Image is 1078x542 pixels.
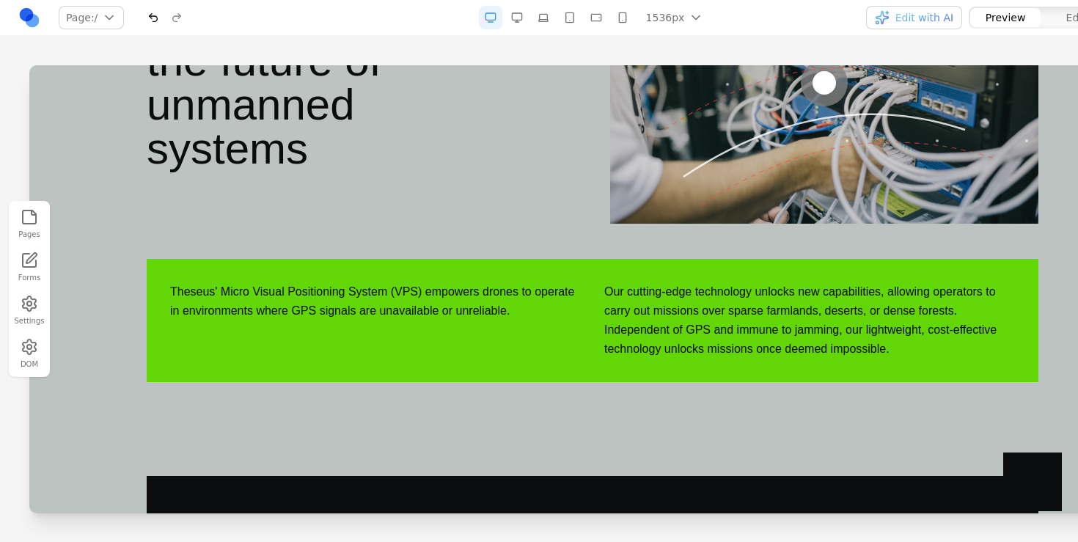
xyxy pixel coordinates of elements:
[13,292,45,329] button: Settings
[479,6,502,29] button: Desktop Wide
[584,6,608,29] button: Mobile Landscape
[986,10,1026,25] span: Preview
[13,205,45,243] button: Pages
[505,6,529,29] button: Desktop
[13,335,45,373] button: DOM
[637,6,713,29] button: 1536px
[558,6,582,29] button: Tablet
[532,6,555,29] button: Laptop
[575,217,986,293] p: Our cutting-edge technology unlocks new capabilities, allowing operators to carry out missions ov...
[611,6,634,29] button: Mobile
[866,6,962,29] button: Edit with AI
[13,249,45,286] a: Forms
[59,6,124,29] button: Page:/
[895,10,953,25] span: Edit with AI
[141,217,551,255] p: Theseus' Micro Visual Positioning System (VPS) empowers drones to operate in environments where G...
